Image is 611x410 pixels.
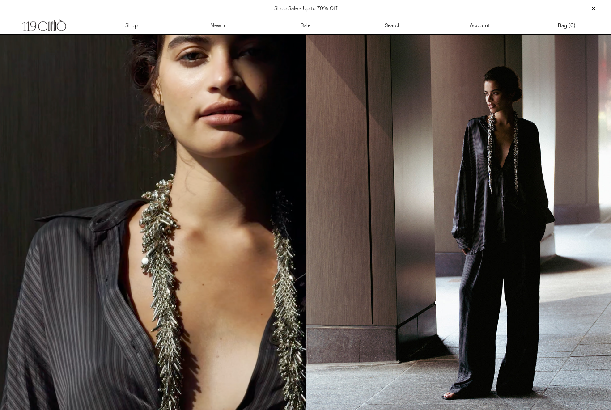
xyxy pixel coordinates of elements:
span: 0 [570,22,573,30]
span: ) [570,22,575,30]
a: New In [175,17,263,34]
a: Bag () [523,17,611,34]
a: Shop Sale - Up to 70% Off [274,5,337,13]
a: Search [349,17,437,34]
a: Shop [88,17,175,34]
a: Account [436,17,523,34]
a: Sale [262,17,349,34]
